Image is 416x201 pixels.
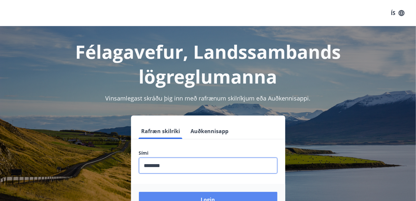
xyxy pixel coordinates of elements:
[188,123,231,139] button: Auðkennisapp
[387,7,408,19] button: ÍS
[106,94,311,102] span: Vinsamlegast skráðu þig inn með rafrænum skilríkjum eða Auðkennisappi.
[8,39,408,89] h1: Félagavefur, Landssambands lögreglumanna
[139,150,277,156] label: Sími
[139,123,183,139] button: Rafræn skilríki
